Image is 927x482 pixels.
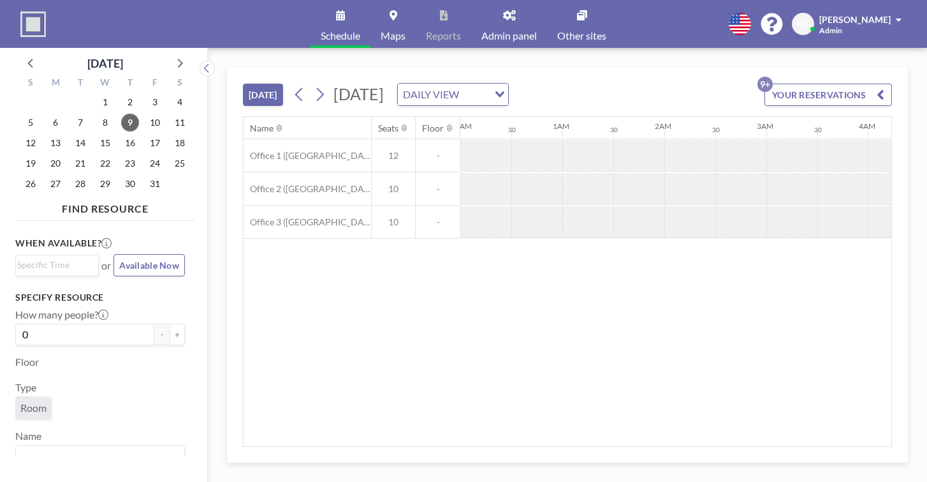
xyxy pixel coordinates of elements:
button: + [170,324,185,345]
span: - [416,216,460,228]
span: 10 [372,216,415,228]
div: 1AM [553,121,569,131]
span: Wednesday, October 22, 2025 [96,154,114,172]
h3: Specify resource [15,292,185,303]
div: 30 [508,126,516,134]
div: S [167,75,192,92]
input: Search for option [17,258,91,272]
h4: FIND RESOURCE [15,197,195,215]
span: Friday, October 10, 2025 [146,114,164,132]
span: Monday, October 20, 2025 [47,154,64,172]
span: DAILY VIEW [400,86,462,103]
span: - [416,150,460,162]
p: 9+ [757,77,773,92]
span: Friday, October 24, 2025 [146,154,164,172]
span: Wednesday, October 15, 2025 [96,134,114,152]
span: Admin [819,26,842,35]
span: Wednesday, October 29, 2025 [96,175,114,193]
span: Sunday, October 19, 2025 [22,154,40,172]
span: or [101,259,111,272]
div: S [18,75,43,92]
div: Floor [422,123,444,134]
label: Type [15,381,36,394]
span: Friday, October 31, 2025 [146,175,164,193]
span: Thursday, October 2, 2025 [121,93,139,111]
span: Friday, October 17, 2025 [146,134,164,152]
button: [DATE] [243,84,283,106]
span: Monday, October 13, 2025 [47,134,64,152]
label: Name [15,430,41,442]
div: Search for option [16,446,184,467]
span: Maps [381,31,405,41]
img: organization-logo [20,11,46,37]
span: Thursday, October 30, 2025 [121,175,139,193]
span: Thursday, October 9, 2025 [121,114,139,132]
span: Saturday, October 18, 2025 [171,134,189,152]
div: 12AM [451,121,472,131]
span: Admin panel [481,31,537,41]
div: W [93,75,118,92]
div: 4AM [859,121,875,131]
span: [PERSON_NAME] [819,14,891,25]
div: 3AM [757,121,773,131]
span: Room [20,402,47,414]
div: T [68,75,93,92]
span: Tuesday, October 14, 2025 [71,134,89,152]
span: Saturday, October 11, 2025 [171,114,189,132]
span: Office 1 ([GEOGRAPHIC_DATA]) [244,150,371,162]
div: [DATE] [87,54,123,72]
span: Tuesday, October 21, 2025 [71,154,89,172]
span: Wednesday, October 8, 2025 [96,114,114,132]
div: 30 [610,126,618,134]
div: Search for option [16,255,98,275]
span: Office 3 ([GEOGRAPHIC_DATA]) [244,216,371,228]
span: Wednesday, October 1, 2025 [96,93,114,111]
span: Sunday, October 5, 2025 [22,114,40,132]
span: Sunday, October 26, 2025 [22,175,40,193]
button: - [154,324,170,345]
span: Thursday, October 16, 2025 [121,134,139,152]
span: Saturday, October 4, 2025 [171,93,189,111]
span: Tuesday, October 7, 2025 [71,114,89,132]
span: NS [797,19,809,30]
span: 12 [372,150,415,162]
span: Saturday, October 25, 2025 [171,154,189,172]
span: Thursday, October 23, 2025 [121,154,139,172]
div: Seats [378,123,398,134]
div: 2AM [655,121,671,131]
div: 30 [814,126,822,134]
label: Floor [15,356,39,368]
div: F [142,75,167,92]
div: Name [250,123,274,134]
span: Monday, October 6, 2025 [47,114,64,132]
span: Tuesday, October 28, 2025 [71,175,89,193]
span: - [416,183,460,195]
span: [DATE] [333,84,384,103]
label: How many people? [15,308,108,321]
input: Search for option [463,86,487,103]
div: Search for option [398,84,508,105]
button: Available Now [113,254,185,276]
span: Available Now [119,260,179,271]
span: Reports [426,31,461,41]
span: Schedule [321,31,360,41]
span: Other sites [557,31,606,41]
input: Search for option [17,448,177,465]
span: Monday, October 27, 2025 [47,175,64,193]
button: YOUR RESERVATIONS9+ [764,84,892,106]
div: T [117,75,142,92]
span: Friday, October 3, 2025 [146,93,164,111]
span: Sunday, October 12, 2025 [22,134,40,152]
div: M [43,75,68,92]
span: Office 2 ([GEOGRAPHIC_DATA]) [244,183,371,195]
span: 10 [372,183,415,195]
div: 30 [712,126,720,134]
